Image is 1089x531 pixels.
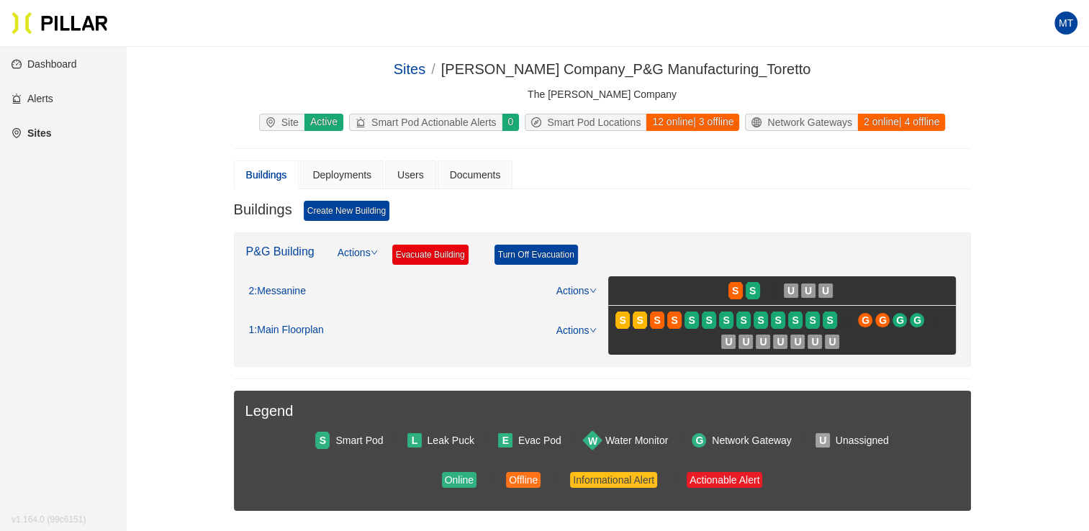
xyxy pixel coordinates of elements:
div: 12 online | 3 offline [646,114,739,131]
div: Smart Pod Actionable Alerts [350,114,502,130]
a: alertSmart Pod Actionable Alerts0 [346,114,522,131]
h3: Legend [245,402,959,420]
div: 2 online | 4 offline [857,114,945,131]
span: G [879,312,887,328]
div: 1 [249,324,324,337]
span: U [822,283,829,299]
a: Evacuate Building [392,245,469,265]
div: Network Gateways [746,114,857,130]
span: compass [531,117,547,127]
span: MT [1059,12,1073,35]
span: S [749,283,756,299]
span: environment [266,117,281,127]
span: S [654,312,660,328]
div: Smart Pod Locations [525,114,646,130]
div: Active [304,114,343,131]
span: S [723,312,729,328]
h3: Buildings [234,201,292,221]
div: Deployments [312,167,371,183]
div: 2 [249,285,306,298]
span: W [588,432,597,448]
div: Unassigned [836,432,889,448]
a: dashboardDashboard [12,58,77,70]
span: L [412,432,418,448]
span: S [740,312,746,328]
span: U [794,334,801,350]
span: S [705,312,712,328]
span: global [751,117,767,127]
div: Users [397,167,424,183]
span: U [811,334,818,350]
a: Turn Off Evacuation [494,245,578,265]
span: S [320,432,326,448]
span: U [805,283,812,299]
span: U [725,334,732,350]
span: S [757,312,764,328]
a: Actions [556,324,597,336]
div: Smart Pod [335,432,383,448]
span: G [913,312,921,328]
a: Sites [394,61,425,77]
span: S [774,312,781,328]
div: Online [445,472,474,488]
div: Offline [509,472,538,488]
span: U [828,334,836,350]
div: Informational Alert [573,472,654,488]
a: Actions [556,285,597,296]
span: G [862,312,869,328]
a: alertAlerts [12,93,53,104]
span: U [742,334,749,350]
div: Actionable Alert [690,472,759,488]
span: : Messanine [254,285,306,298]
div: 0 [502,114,520,131]
span: down [589,327,597,334]
span: S [671,312,677,328]
span: alert [356,117,371,127]
div: Buildings [246,167,287,183]
span: G [896,312,904,328]
span: S [619,312,625,328]
span: U [759,334,767,350]
div: Water Monitor [605,432,668,448]
div: Site [260,114,304,130]
span: S [732,283,738,299]
span: U [787,283,795,299]
span: down [371,249,378,256]
img: Pillar Technologies [12,12,108,35]
a: P&G Building [246,245,315,258]
span: S [688,312,695,328]
div: Leak Puck [428,432,474,448]
span: U [819,432,826,448]
span: S [792,312,798,328]
span: E [502,432,509,448]
span: U [777,334,784,350]
span: S [809,312,815,328]
span: S [826,312,833,328]
span: G [695,432,703,448]
div: Documents [450,167,501,183]
a: Actions [338,245,378,276]
span: : Main Floorplan [254,324,324,337]
div: Evac Pod [518,432,561,448]
a: Create New Building [304,201,389,221]
span: / [431,61,435,77]
a: environmentSites [12,127,51,139]
div: Network Gateway [712,432,791,448]
div: [PERSON_NAME] Company_P&G Manufacturing_Toretto [441,58,811,81]
div: The [PERSON_NAME] Company [234,86,971,102]
span: down [589,287,597,294]
span: S [636,312,643,328]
